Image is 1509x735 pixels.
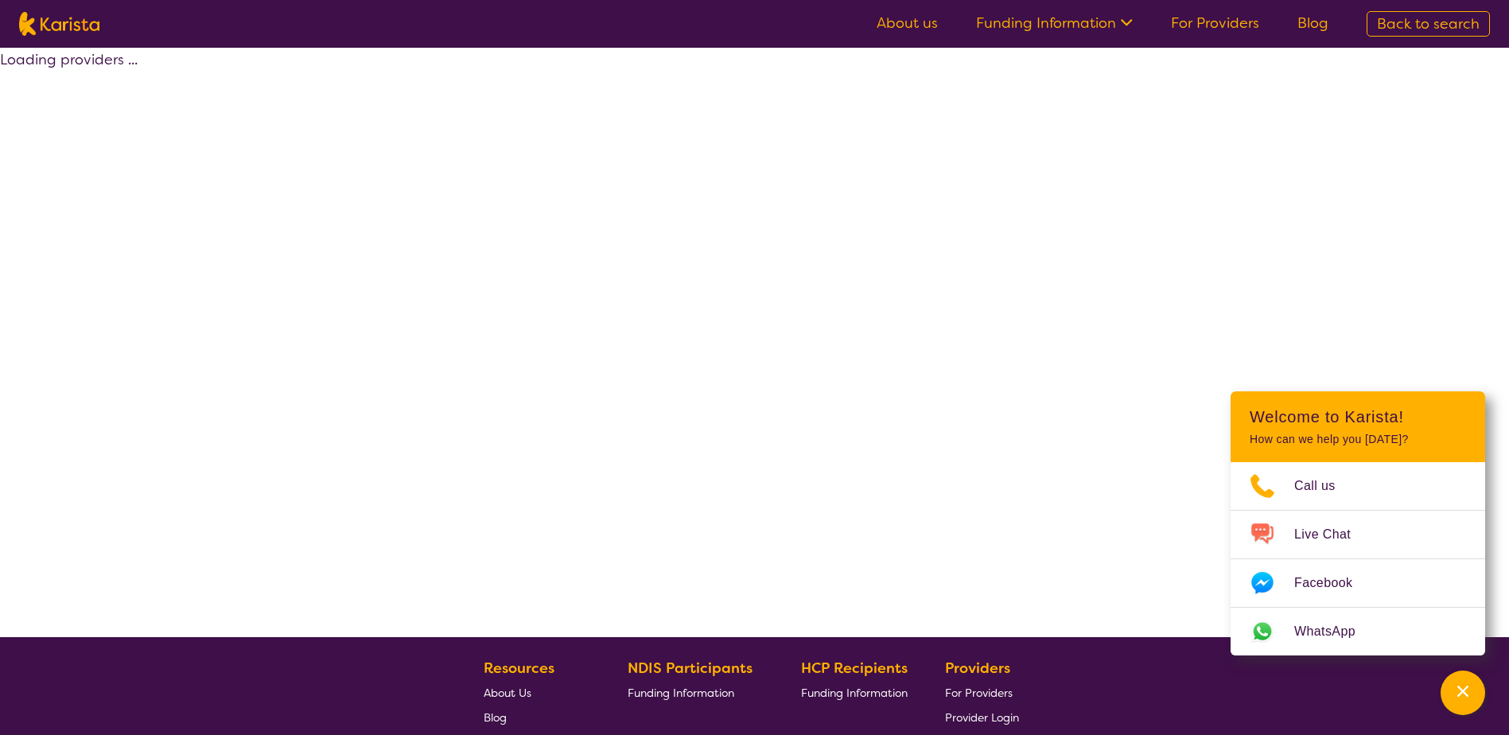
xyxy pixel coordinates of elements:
a: For Providers [1171,14,1259,33]
b: Resources [484,659,554,678]
span: About Us [484,686,531,700]
a: Blog [484,705,590,729]
span: Funding Information [801,686,908,700]
span: Live Chat [1294,523,1370,546]
b: HCP Recipients [801,659,908,678]
a: Funding Information [801,680,908,705]
span: Facebook [1294,571,1371,595]
a: About us [877,14,938,33]
h2: Welcome to Karista! [1250,407,1466,426]
span: Blog [484,710,507,725]
span: Call us [1294,474,1355,498]
img: Karista logo [19,12,99,36]
span: For Providers [945,686,1013,700]
a: Blog [1297,14,1328,33]
span: Funding Information [628,686,734,700]
button: Channel Menu [1441,671,1485,715]
a: For Providers [945,680,1019,705]
a: Provider Login [945,705,1019,729]
span: Provider Login [945,710,1019,725]
a: Funding Information [976,14,1133,33]
b: Providers [945,659,1010,678]
div: Channel Menu [1231,391,1485,655]
a: Funding Information [628,680,764,705]
ul: Choose channel [1231,462,1485,655]
span: Back to search [1377,14,1480,33]
a: About Us [484,680,590,705]
b: NDIS Participants [628,659,753,678]
a: Web link opens in a new tab. [1231,608,1485,655]
p: How can we help you [DATE]? [1250,433,1466,446]
a: Back to search [1367,11,1490,37]
span: WhatsApp [1294,620,1375,644]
